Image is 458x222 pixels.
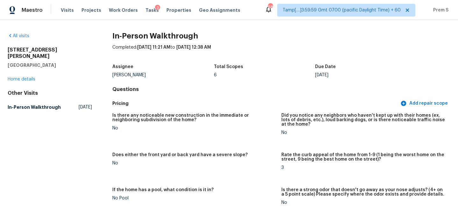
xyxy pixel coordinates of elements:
[176,45,211,50] span: [DATE] 12:38 AM
[109,7,138,13] span: Work Orders
[281,188,445,197] h5: Is there a strong odor that doesn't go away as your nose adjusts? (4+ on a 5 point scale) Please ...
[112,100,399,107] h5: Pricing
[112,73,214,77] div: [PERSON_NAME]
[112,44,450,61] div: Completed: to
[283,7,401,13] span: Tamp[…]3:59:59 Gmt 0700 (pacific Daylight Time) + 60
[8,62,92,68] h5: [GEOGRAPHIC_DATA]
[402,100,448,108] span: Add repair scope
[399,98,450,109] button: Add repair scope
[214,65,243,69] h5: Total Scopes
[281,130,445,135] div: No
[61,7,74,13] span: Visits
[166,7,191,13] span: Properties
[79,104,92,110] span: [DATE]
[315,73,416,77] div: [DATE]
[8,77,35,81] a: Home details
[315,65,336,69] h5: Due Date
[8,101,92,113] a: In-Person Walkthrough[DATE]
[199,7,240,13] span: Geo Assignments
[81,7,101,13] span: Projects
[112,188,214,192] h5: If the home has a pool, what condition is it in?
[155,5,160,11] div: 3
[112,113,276,122] h5: Is there any noticeable new construction in the immediate or neighboring subdivision of the home?
[145,8,159,12] span: Tasks
[8,104,61,110] h5: In-Person Walkthrough
[112,126,276,130] div: No
[431,7,448,13] span: Prem S
[268,4,272,10] div: 681
[112,161,276,165] div: No
[22,7,43,13] span: Maestro
[112,33,450,39] h2: In-Person Walkthrough
[112,153,248,157] h5: Does either the front yard or back yard have a severe slope?
[137,45,170,50] span: [DATE] 11:21 AM
[8,47,92,59] h2: [STREET_ADDRESS][PERSON_NAME]
[112,196,276,200] div: No Pool
[8,34,29,38] a: All visits
[112,86,450,93] h4: Questions
[281,165,445,170] div: 3
[281,153,445,162] h5: Rate the curb appeal of the home from 1-9 (1 being the worst home on the street, 9 being the best...
[112,65,133,69] h5: Assignee
[281,200,445,205] div: No
[281,113,445,127] h5: Did you notice any neighbors who haven't kept up with their homes (ex. lots of debris, etc.), lou...
[214,73,315,77] div: 6
[8,90,92,96] div: Other Visits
